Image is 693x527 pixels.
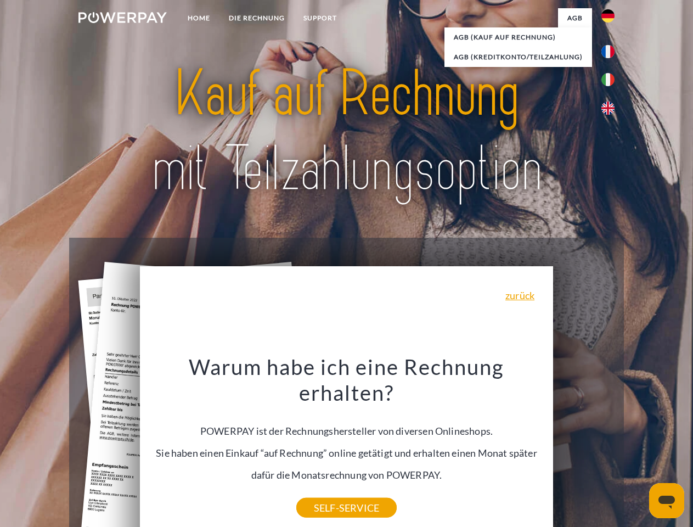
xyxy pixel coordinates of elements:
[444,27,592,47] a: AGB (Kauf auf Rechnung)
[505,290,534,300] a: zurück
[105,53,588,210] img: title-powerpay_de.svg
[178,8,219,28] a: Home
[219,8,294,28] a: DIE RECHNUNG
[601,45,615,58] img: fr
[444,47,592,67] a: AGB (Kreditkonto/Teilzahlung)
[147,354,547,508] div: POWERPAY ist der Rechnungshersteller von diversen Onlineshops. Sie haben einen Einkauf “auf Rechn...
[147,354,547,406] h3: Warum habe ich eine Rechnung erhalten?
[296,498,397,518] a: SELF-SERVICE
[601,73,615,86] img: it
[294,8,346,28] a: SUPPORT
[601,9,615,23] img: de
[601,102,615,115] img: en
[558,8,592,28] a: agb
[78,12,167,23] img: logo-powerpay-white.svg
[649,483,684,518] iframe: Schaltfläche zum Öffnen des Messaging-Fensters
